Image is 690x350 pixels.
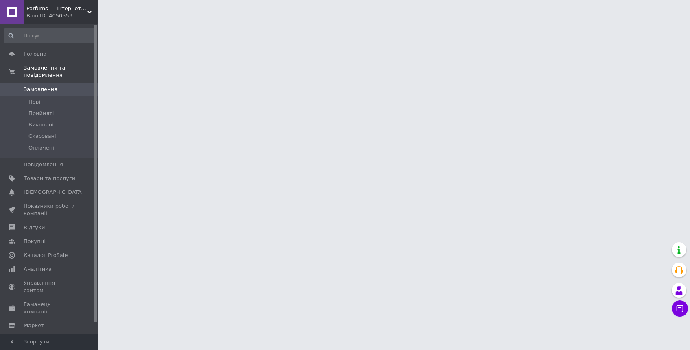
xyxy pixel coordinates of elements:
span: Оплачені [28,144,54,152]
span: Замовлення та повідомлення [24,64,98,79]
span: Товари та послуги [24,175,75,182]
span: Parfums — інтернет магазин парфумерії та косметики [26,5,87,12]
span: [DEMOGRAPHIC_DATA] [24,189,84,196]
span: Прийняті [28,110,54,117]
div: Ваш ID: 4050553 [26,12,98,20]
input: Пошук [4,28,96,43]
span: Гаманець компанії [24,301,75,315]
span: Покупці [24,238,46,245]
span: Управління сайтом [24,279,75,294]
span: Нові [28,98,40,106]
span: Відгуки [24,224,45,231]
span: Головна [24,50,46,58]
span: Показники роботи компанії [24,202,75,217]
span: Замовлення [24,86,57,93]
span: Виконані [28,121,54,128]
span: Аналітика [24,265,52,273]
span: Маркет [24,322,44,329]
button: Чат з покупцем [672,300,688,317]
span: Каталог ProSale [24,252,68,259]
span: Скасовані [28,133,56,140]
span: Повідомлення [24,161,63,168]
